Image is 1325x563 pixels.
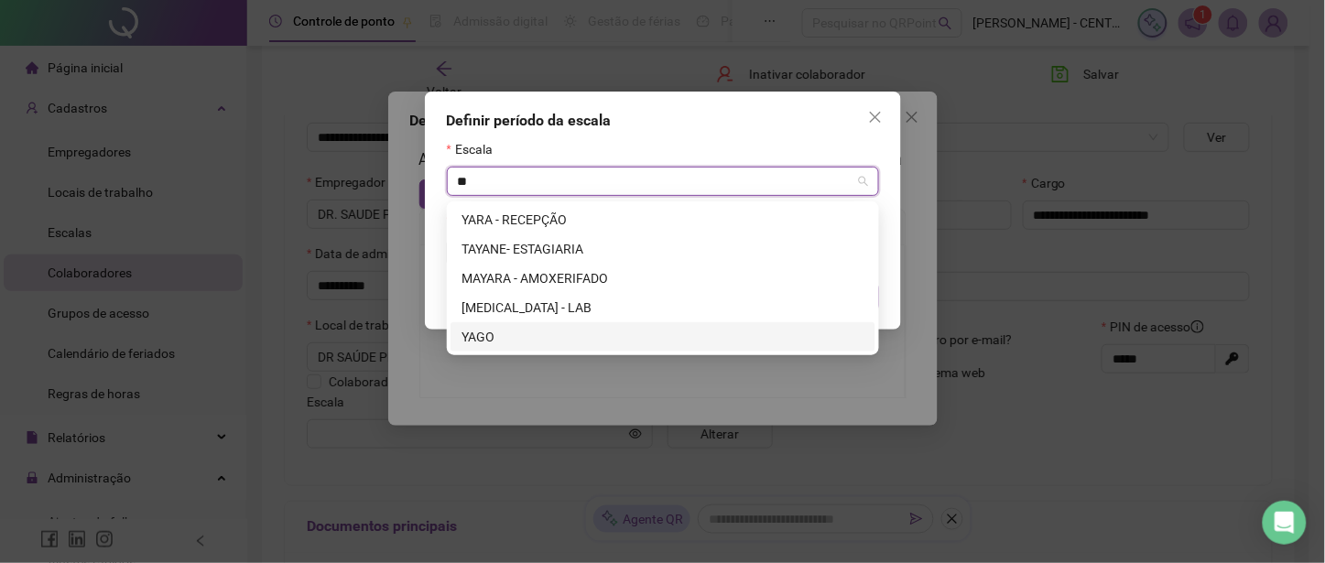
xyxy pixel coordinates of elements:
div: YASMIN - LAB [451,293,875,322]
div: MAYARA - AMOXERIFADO [451,264,875,293]
div: TAYANE- ESTAGIARIA [462,239,864,259]
div: YAGO [462,327,864,347]
button: Close [861,103,890,132]
span: close [868,110,883,125]
div: YARA - RECEPÇÃO [451,205,875,234]
div: YARA - RECEPÇÃO [462,210,864,230]
div: TAYANE- ESTAGIARIA [451,234,875,264]
label: Escala [447,139,505,159]
div: Definir período da escala [447,110,879,132]
div: Open Intercom Messenger [1263,501,1307,545]
div: [MEDICAL_DATA] - LAB [462,298,864,318]
div: MAYARA - AMOXERIFADO [462,268,864,288]
div: YAGO [451,322,875,352]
